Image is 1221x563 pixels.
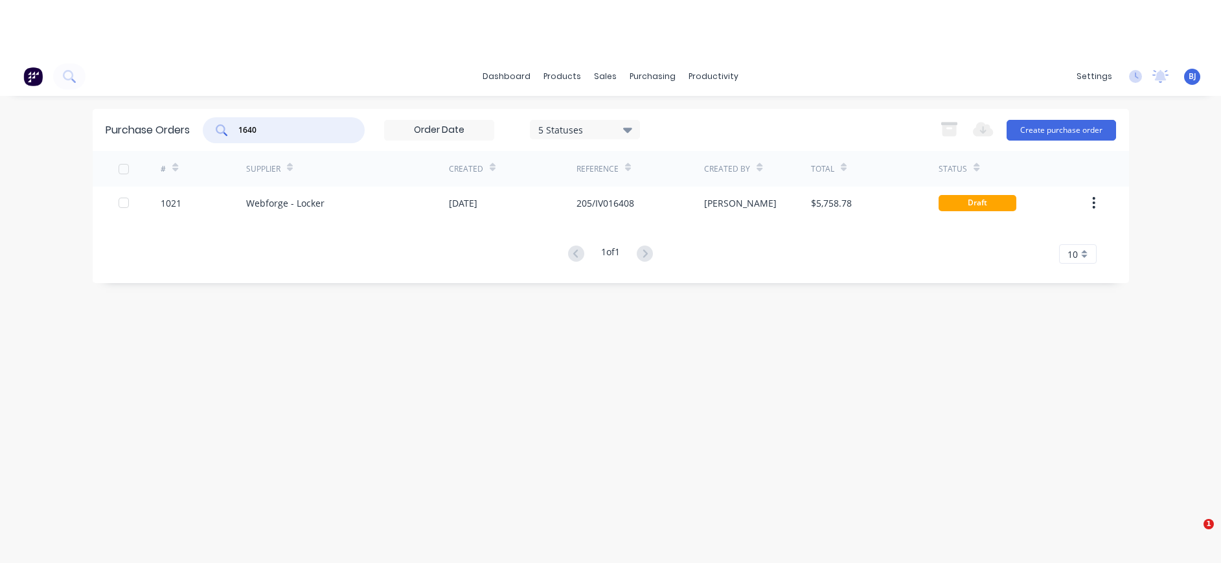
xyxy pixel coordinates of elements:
[246,163,280,175] div: Supplier
[449,163,483,175] div: Created
[449,196,477,210] div: [DATE]
[576,163,619,175] div: Reference
[939,163,967,175] div: Status
[1007,120,1116,141] button: Create purchase order
[385,121,494,140] input: Order Date
[1070,67,1119,86] div: settings
[601,245,620,264] div: 1 of 1
[161,196,181,210] div: 1021
[237,124,345,137] input: Search purchase orders...
[704,196,777,210] div: [PERSON_NAME]
[538,122,631,136] div: 5 Statuses
[588,67,623,86] div: sales
[939,195,1016,211] div: Draft
[1189,71,1196,82] span: BJ
[811,163,834,175] div: Total
[811,196,852,210] div: $5,758.78
[1204,519,1214,529] span: 1
[161,163,166,175] div: #
[704,163,750,175] div: Created By
[106,122,190,138] div: Purchase Orders
[623,67,682,86] div: purchasing
[682,67,745,86] div: productivity
[476,67,537,86] a: dashboard
[246,196,325,210] div: Webforge - Locker
[23,67,43,86] img: Factory
[1177,519,1208,550] iframe: Intercom live chat
[576,196,634,210] div: 205/IV016408
[1067,247,1078,261] span: 10
[537,67,588,86] div: products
